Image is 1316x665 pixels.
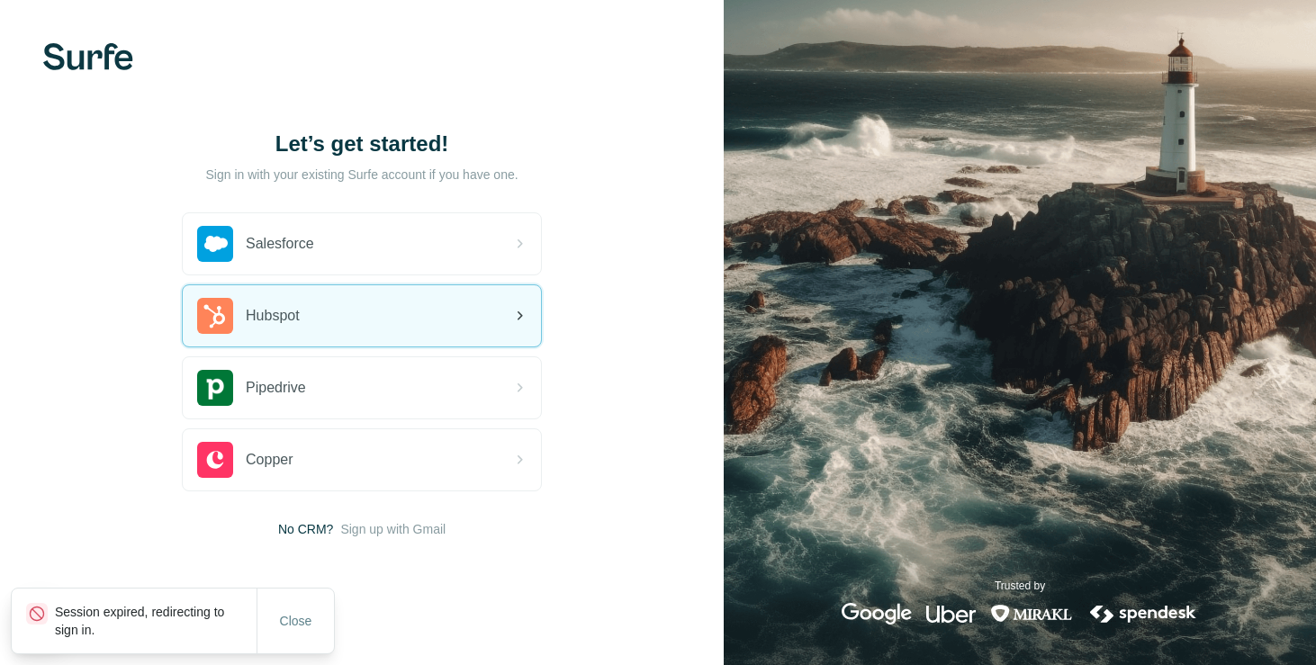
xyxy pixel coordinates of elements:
[246,449,293,471] span: Copper
[246,233,314,255] span: Salesforce
[197,226,233,262] img: salesforce's logo
[267,605,325,637] button: Close
[43,43,133,70] img: Surfe's logo
[197,298,233,334] img: hubspot's logo
[926,603,976,625] img: uber's logo
[182,130,542,158] h1: Let’s get started!
[842,603,912,625] img: google's logo
[55,603,257,639] p: Session expired, redirecting to sign in.
[1087,603,1199,625] img: spendesk's logo
[340,520,446,538] button: Sign up with Gmail
[206,166,518,184] p: Sign in with your existing Surfe account if you have one.
[990,603,1073,625] img: mirakl's logo
[278,520,333,538] span: No CRM?
[280,612,312,630] span: Close
[246,377,306,399] span: Pipedrive
[995,578,1045,594] p: Trusted by
[197,370,233,406] img: pipedrive's logo
[197,442,233,478] img: copper's logo
[246,305,300,327] span: Hubspot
